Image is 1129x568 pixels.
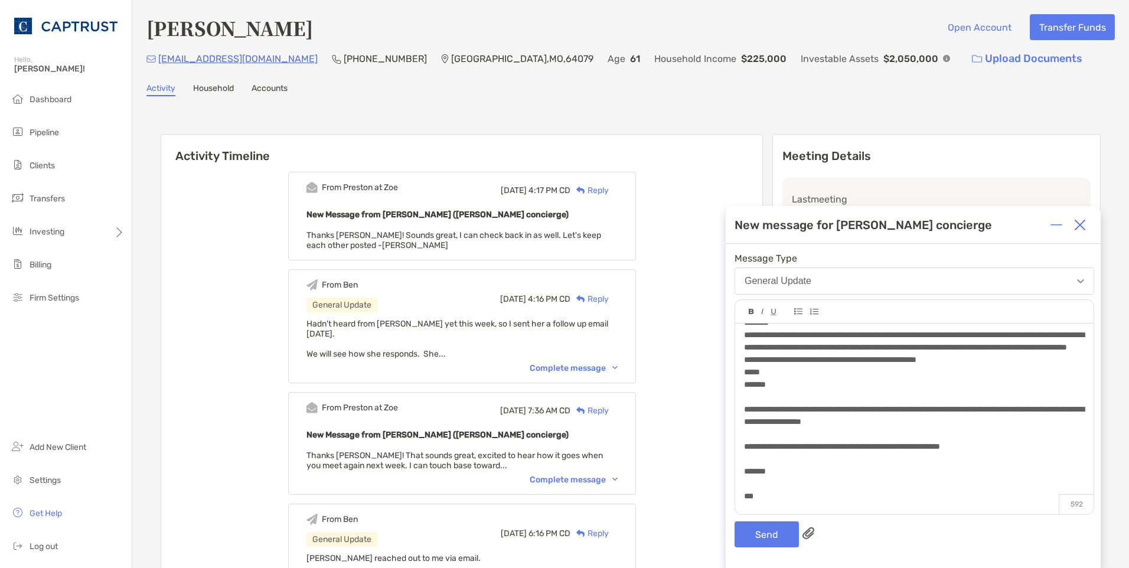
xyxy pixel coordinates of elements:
[306,532,377,547] div: General Update
[30,442,86,452] span: Add New Client
[1030,14,1115,40] button: Transfer Funds
[306,319,608,359] span: Hadn't heard from [PERSON_NAME] yet this week, so I sent her a follow up email [DATE]. We will se...
[570,527,609,540] div: Reply
[11,290,25,304] img: firm-settings icon
[570,184,609,197] div: Reply
[530,363,618,373] div: Complete message
[938,14,1020,40] button: Open Account
[306,298,377,312] div: General Update
[11,538,25,553] img: logout icon
[570,404,609,417] div: Reply
[612,366,618,370] img: Chevron icon
[193,83,234,96] a: Household
[14,5,118,47] img: CAPTRUST Logo
[306,279,318,290] img: Event icon
[11,472,25,487] img: settings icon
[802,527,814,539] img: paperclip attachments
[30,227,64,237] span: Investing
[745,276,811,286] div: General Update
[306,210,569,220] b: New Message from [PERSON_NAME] ([PERSON_NAME] concierge)
[735,267,1094,295] button: General Update
[11,125,25,139] img: pipeline icon
[528,185,570,195] span: 4:17 PM CD
[943,55,950,62] img: Info Icon
[344,51,427,66] p: [PHONE_NUMBER]
[501,185,527,195] span: [DATE]
[11,224,25,238] img: investing icon
[1077,279,1084,283] img: Open dropdown arrow
[11,158,25,172] img: clients icon
[322,280,358,290] div: From Ben
[146,14,313,41] h4: [PERSON_NAME]
[528,294,570,304] span: 4:16 PM CD
[576,530,585,537] img: Reply icon
[306,430,569,440] b: New Message from [PERSON_NAME] ([PERSON_NAME] concierge)
[11,505,25,520] img: get-help icon
[735,218,992,232] div: New message for [PERSON_NAME] concierge
[735,253,1094,264] span: Message Type
[30,475,61,485] span: Settings
[576,295,585,303] img: Reply icon
[883,51,938,66] p: $2,050,000
[322,403,398,413] div: From Preston at Zoe
[782,149,1091,164] p: Meeting Details
[528,528,570,538] span: 6:16 PM CD
[810,308,818,315] img: Editor control icon
[501,528,527,538] span: [DATE]
[735,521,799,547] button: Send
[306,402,318,413] img: Event icon
[30,94,71,105] span: Dashboard
[500,294,526,304] span: [DATE]
[612,478,618,481] img: Chevron icon
[332,54,341,64] img: Phone Icon
[441,54,449,64] img: Location Icon
[1074,219,1086,231] img: Close
[794,308,802,315] img: Editor control icon
[30,260,51,270] span: Billing
[801,51,879,66] p: Investable Assets
[741,51,787,66] p: $225,000
[749,309,754,315] img: Editor control icon
[306,514,318,525] img: Event icon
[306,182,318,193] img: Event icon
[11,257,25,271] img: billing icon
[30,541,58,551] span: Log out
[146,83,175,96] a: Activity
[30,161,55,171] span: Clients
[30,194,65,204] span: Transfers
[161,135,762,163] h6: Activity Timeline
[451,51,593,66] p: [GEOGRAPHIC_DATA] , MO , 64079
[306,451,603,471] span: Thanks [PERSON_NAME]! That sounds great, excited to hear how it goes when you meet again next wee...
[570,293,609,305] div: Reply
[1059,494,1094,514] p: 592
[654,51,736,66] p: Household Income
[608,51,625,66] p: Age
[322,182,398,192] div: From Preston at Zoe
[30,293,79,303] span: Firm Settings
[761,309,763,315] img: Editor control icon
[576,407,585,414] img: Reply icon
[11,92,25,106] img: dashboard icon
[158,51,318,66] p: [EMAIL_ADDRESS][DOMAIN_NAME]
[30,508,62,518] span: Get Help
[964,46,1090,71] a: Upload Documents
[11,439,25,453] img: add_new_client icon
[1050,219,1062,231] img: Expand or collapse
[500,406,526,416] span: [DATE]
[306,230,601,250] span: Thanks [PERSON_NAME]! Sounds great, I can check back in as well. Let's keep each other posted -[P...
[146,56,156,63] img: Email Icon
[30,128,59,138] span: Pipeline
[528,406,570,416] span: 7:36 AM CD
[11,191,25,205] img: transfers icon
[576,187,585,194] img: Reply icon
[530,475,618,485] div: Complete message
[252,83,288,96] a: Accounts
[792,192,1081,207] p: Last meeting
[322,514,358,524] div: From Ben
[630,51,640,66] p: 61
[14,64,125,74] span: [PERSON_NAME]!
[771,309,776,315] img: Editor control icon
[972,55,982,63] img: button icon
